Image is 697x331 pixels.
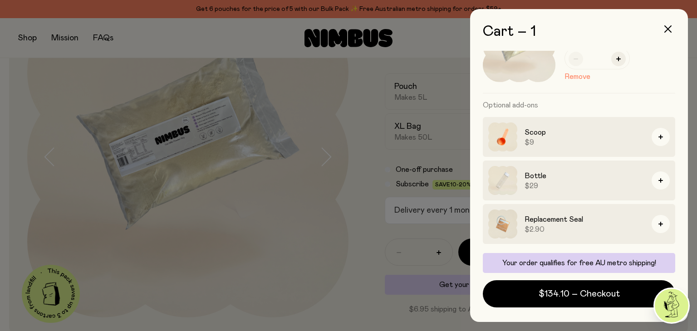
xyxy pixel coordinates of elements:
img: agent [655,289,688,322]
button: $134.10 – Checkout [483,280,675,307]
button: Remove [564,71,590,82]
h3: Scoop [525,127,644,138]
span: $29 [525,181,644,190]
span: $2.90 [525,225,644,234]
h2: Cart – 1 [483,24,675,40]
span: $9 [525,138,644,147]
span: $134.10 – Checkout [539,287,620,300]
p: Your order qualifies for free AU metro shipping! [488,258,670,268]
h3: Bottle [525,170,644,181]
h3: Optional add-ons [483,93,675,117]
h3: Replacement Seal [525,214,644,225]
